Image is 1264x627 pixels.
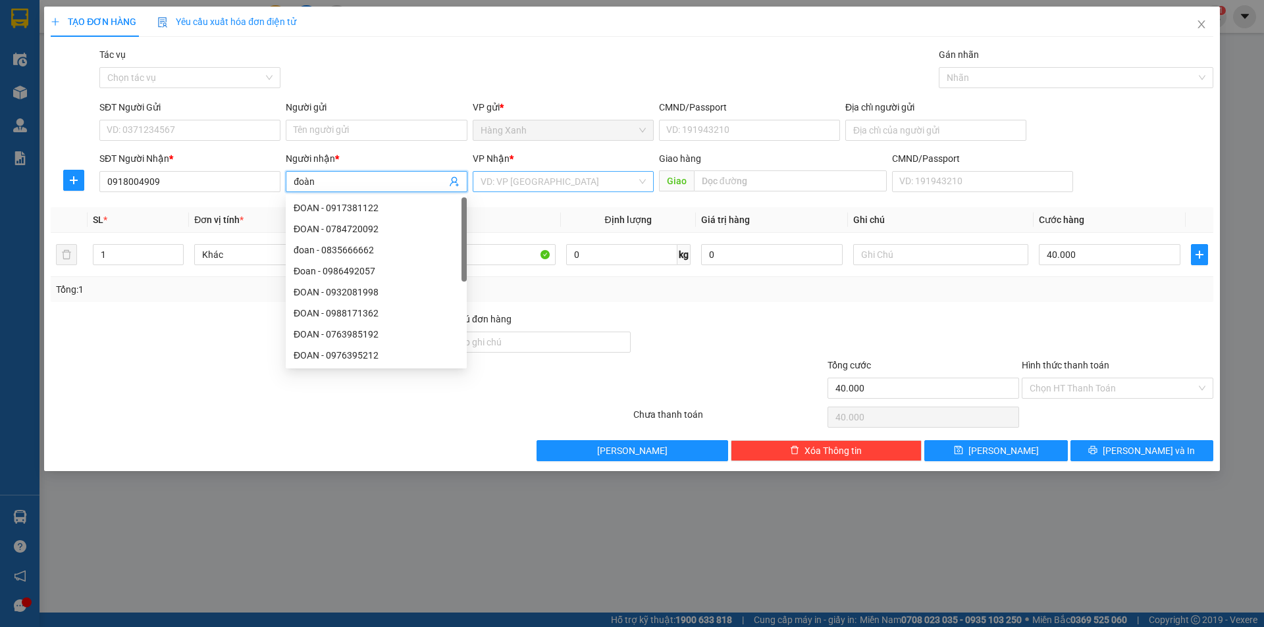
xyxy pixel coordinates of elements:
[286,151,467,166] div: Người nhận
[294,264,459,278] div: Đoan - 0986492057
[473,100,654,114] div: VP gửi
[286,218,467,239] div: ĐOAN - 0784720092
[157,17,168,28] img: icon
[294,201,459,215] div: ĐOAN - 0917381122
[659,170,694,191] span: Giao
[439,314,512,324] label: Ghi chú đơn hàng
[63,170,84,191] button: plus
[91,56,175,70] li: VP Nhơn Trạch
[968,443,1039,458] span: [PERSON_NAME]
[939,49,979,60] label: Gán nhãn
[731,440,922,461] button: deleteXóa Thông tin
[892,151,1073,166] div: CMND/Passport
[286,100,467,114] div: Người gửi
[439,332,631,353] input: Ghi chú đơn hàng
[677,244,691,265] span: kg
[848,207,1034,233] th: Ghi chú
[701,244,843,265] input: 0
[7,73,16,82] span: environment
[845,100,1026,114] div: Địa chỉ người gửi
[7,56,91,70] li: VP Hàng Xanh
[99,151,280,166] div: SĐT Người Nhận
[286,324,467,345] div: ĐOAN - 0763985192
[56,244,77,265] button: delete
[286,197,467,218] div: ĐOAN - 0917381122
[294,222,459,236] div: ĐOAN - 0784720092
[605,214,652,225] span: Định lượng
[804,443,862,458] span: Xóa Thông tin
[64,175,84,186] span: plus
[954,445,963,456] span: save
[51,16,136,27] span: TẠO ĐƠN HÀNG
[1191,244,1208,265] button: plus
[659,153,701,164] span: Giao hàng
[7,7,53,53] img: logo.jpg
[294,243,459,257] div: đoan - 0835666662
[286,282,467,303] div: ĐOAN - 0932081998
[632,407,826,430] div: Chưa thanh toán
[924,440,1067,461] button: save[PERSON_NAME]
[1022,360,1109,370] label: Hình thức thanh toán
[202,245,361,264] span: Khác
[194,214,244,225] span: Đơn vị tính
[294,348,459,363] div: ĐOAN - 0976395212
[286,261,467,282] div: Đoan - 0986492057
[7,7,191,32] li: Hoa Mai
[56,282,488,297] div: Tổng: 1
[99,49,126,60] label: Tác vụ
[1183,7,1220,43] button: Close
[1088,445,1097,456] span: printer
[481,120,646,140] span: Hàng Xanh
[294,285,459,299] div: ĐOAN - 0932081998
[597,443,668,458] span: [PERSON_NAME]
[51,17,60,26] span: plus
[1070,440,1213,461] button: printer[PERSON_NAME] và In
[286,239,467,261] div: đoan - 0835666662
[7,72,88,112] b: 450H, [GEOGRAPHIC_DATA], P21
[294,327,459,341] div: ĐOAN - 0763985192
[659,100,840,114] div: CMND/Passport
[294,306,459,320] div: ĐOAN - 0988171362
[1196,19,1207,30] span: close
[473,153,510,164] span: VP Nhận
[1039,214,1084,225] span: Cước hàng
[286,303,467,324] div: ĐOAN - 0988171362
[828,360,871,370] span: Tổng cước
[853,244,1028,265] input: Ghi Chú
[537,440,728,461] button: [PERSON_NAME]
[99,100,280,114] div: SĐT Người Gửi
[380,244,555,265] input: VD: Bàn, Ghế
[93,214,103,225] span: SL
[694,170,887,191] input: Dọc đường
[701,214,750,225] span: Giá trị hàng
[449,176,460,187] span: user-add
[790,445,799,456] span: delete
[845,120,1026,141] input: Địa chỉ của người gửi
[1103,443,1195,458] span: [PERSON_NAME] và In
[157,16,296,27] span: Yêu cầu xuất hóa đơn điện tử
[286,345,467,366] div: ĐOAN - 0976395212
[1192,249,1207,260] span: plus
